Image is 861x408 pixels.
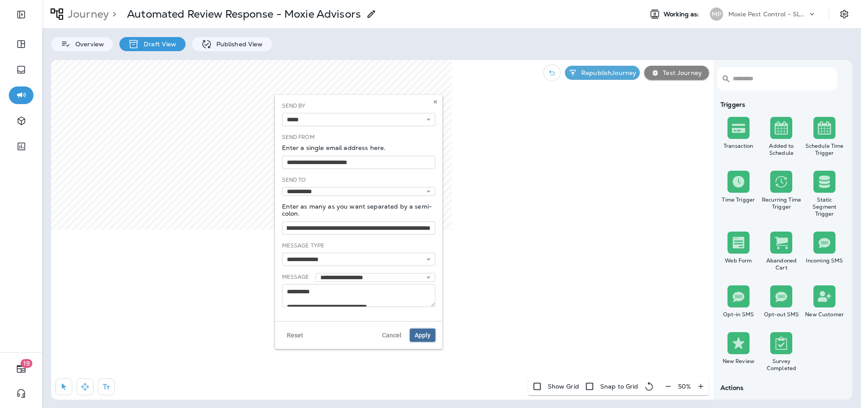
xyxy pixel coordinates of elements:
[282,102,306,109] label: Send By
[9,6,33,23] button: Expand Sidebar
[21,359,33,368] span: 19
[664,11,701,18] span: Working as:
[377,329,406,342] button: Cancel
[717,384,846,391] div: Actions
[109,7,116,21] p: >
[762,196,802,210] div: Recurring Time Trigger
[415,332,430,338] span: Apply
[805,196,844,217] div: Static Segment Trigger
[717,101,846,108] div: Triggers
[282,176,306,183] label: Send To
[9,360,33,378] button: 19
[762,142,802,157] div: Added to Schedule
[762,358,802,372] div: Survey Completed
[710,7,723,21] div: MP
[659,69,702,76] p: Test Journey
[282,144,435,151] p: Enter a single email address here.
[678,383,691,390] p: 50 %
[71,41,104,48] p: Overview
[64,7,109,21] p: Journey
[548,383,579,390] p: Show Grid
[719,311,758,318] div: Opt-in SMS
[565,66,640,80] button: RepublishJourney
[805,257,844,264] div: Incoming SMS
[719,257,758,264] div: Web Form
[282,134,315,141] label: Send From
[762,257,802,271] div: Abandoned Cart
[728,11,808,18] p: Moxie Pest Control - SLC STG PHL
[719,358,758,365] div: New Review
[719,196,758,203] div: Time Trigger
[719,142,758,150] div: Transaction
[836,6,852,22] button: Settings
[287,332,303,338] span: Reset
[805,142,844,157] div: Schedule Time Trigger
[282,203,435,217] p: Enter as many as you want separated by a semi-colon.
[282,273,309,281] label: Message
[139,41,176,48] p: Draft View
[127,7,361,21] p: Automated Review Response - Moxie Advisors
[644,66,709,80] button: Test Journey
[805,311,844,318] div: New Customer
[762,311,802,318] div: Opt-out SMS
[282,329,308,342] button: Reset
[578,69,636,76] p: Republish Journey
[600,383,638,390] p: Snap to Grid
[282,242,325,249] label: Message Type
[382,332,401,338] span: Cancel
[410,329,435,342] button: Apply
[212,41,263,48] p: Published View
